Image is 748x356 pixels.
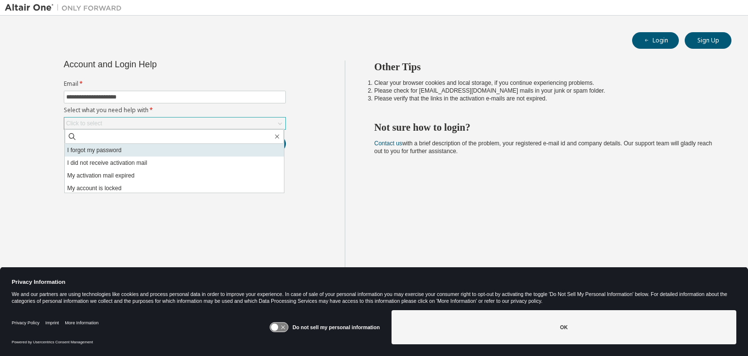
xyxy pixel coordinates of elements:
span: with a brief description of the problem, your registered e-mail id and company details. Our suppo... [374,140,712,155]
div: Click to select [66,119,102,127]
li: Please check for [EMAIL_ADDRESS][DOMAIN_NAME] mails in your junk or spam folder. [374,87,714,95]
img: Altair One [5,3,127,13]
li: Please verify that the links in the activation e-mails are not expired. [374,95,714,102]
li: I forgot my password [65,144,284,157]
button: Sign Up [685,32,731,49]
h2: Not sure how to login? [374,121,714,134]
li: Clear your browser cookies and local storage, if you continue experiencing problems. [374,79,714,87]
label: Select what you need help with [64,106,286,114]
label: Email [64,80,286,88]
a: Contact us [374,140,402,147]
h2: Other Tips [374,60,714,73]
div: Click to select [64,118,285,129]
div: Account and Login Help [64,60,242,68]
button: Login [632,32,679,49]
